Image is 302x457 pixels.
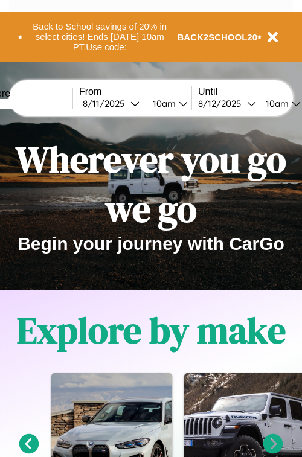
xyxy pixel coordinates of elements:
h1: Explore by make [17,305,286,355]
label: From [79,86,191,97]
div: 8 / 12 / 2025 [198,98,247,109]
button: Back to School savings of 20% in select cities! Ends [DATE] 10am PT.Use code: [22,18,178,56]
div: 10am [260,98,292,109]
div: 10am [147,98,179,109]
div: 8 / 11 / 2025 [83,98,130,109]
button: 10am [143,97,191,110]
b: BACK2SCHOOL20 [178,32,258,42]
button: 8/11/2025 [79,97,143,110]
